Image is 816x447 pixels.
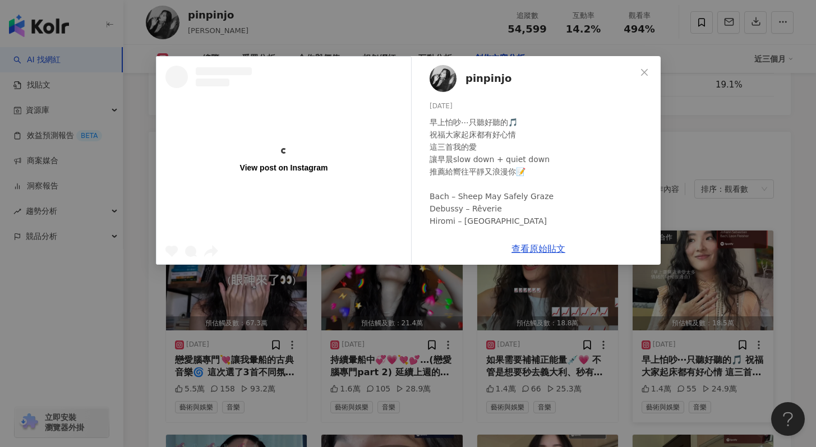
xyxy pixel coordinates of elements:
[633,61,656,84] button: Close
[465,71,511,86] span: pinpinjo
[430,65,457,92] img: KOL Avatar
[430,65,636,92] a: KOL Avatarpinpinjo
[239,163,328,173] div: View post on Instagram
[511,243,565,254] a: 查看原始貼文
[640,68,649,77] span: close
[430,116,652,277] div: 早上怕吵⋯只聽好聽的🎵 祝福大家起床都有好心情 這三首我的愛 讓早晨slow down + quiet down 推薦給嚮往平靜又浪漫你📝 Bach – Sheep May Safely Gra...
[156,57,411,264] a: View post on Instagram
[430,101,652,112] div: [DATE]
